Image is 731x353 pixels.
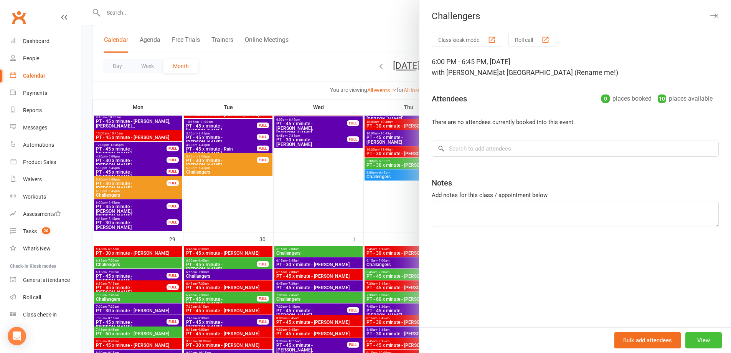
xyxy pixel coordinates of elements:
div: places booked [601,93,652,104]
a: Workouts [10,188,81,206]
div: Roll call [23,294,41,300]
div: Messages [23,124,47,131]
div: 10 [658,94,666,103]
a: Calendar [10,67,81,85]
a: Clubworx [9,8,28,27]
div: 6:00 PM - 6:45 PM, [DATE] [432,56,719,78]
a: Class kiosk mode [10,306,81,323]
a: Dashboard [10,33,81,50]
a: Waivers [10,171,81,188]
div: Payments [23,90,47,96]
button: Class kiosk mode [432,33,502,47]
div: Automations [23,142,54,148]
a: What's New [10,240,81,257]
a: Automations [10,136,81,154]
span: with [PERSON_NAME] [432,68,499,76]
a: Messages [10,119,81,136]
div: People [23,55,39,61]
div: Waivers [23,176,42,182]
div: What's New [23,245,51,252]
div: Reports [23,107,42,113]
div: 0 [601,94,610,103]
a: Assessments [10,206,81,223]
a: Tasks 20 [10,223,81,240]
div: places available [658,93,713,104]
button: View [685,332,722,348]
div: Calendar [23,73,45,79]
div: Add notes for this class / appointment below [432,191,719,200]
a: Payments [10,85,81,102]
button: Bulk add attendees [614,332,681,348]
a: Roll call [10,289,81,306]
a: Product Sales [10,154,81,171]
div: Attendees [432,93,467,104]
div: Open Intercom Messenger [8,327,26,345]
div: Class check-in [23,312,57,318]
span: at [GEOGRAPHIC_DATA] (Rename me!) [499,68,618,76]
div: Dashboard [23,38,50,44]
a: People [10,50,81,67]
div: Workouts [23,194,46,200]
input: Search to add attendees [432,141,719,157]
div: Tasks [23,228,37,234]
div: Notes [432,177,452,188]
div: Assessments [23,211,61,217]
a: General attendance kiosk mode [10,272,81,289]
li: There are no attendees currently booked into this event. [432,118,719,127]
a: Reports [10,102,81,119]
div: Product Sales [23,159,56,165]
div: Challengers [419,11,731,22]
span: 20 [42,227,50,234]
div: General attendance [23,277,70,283]
button: Roll call [508,33,556,47]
